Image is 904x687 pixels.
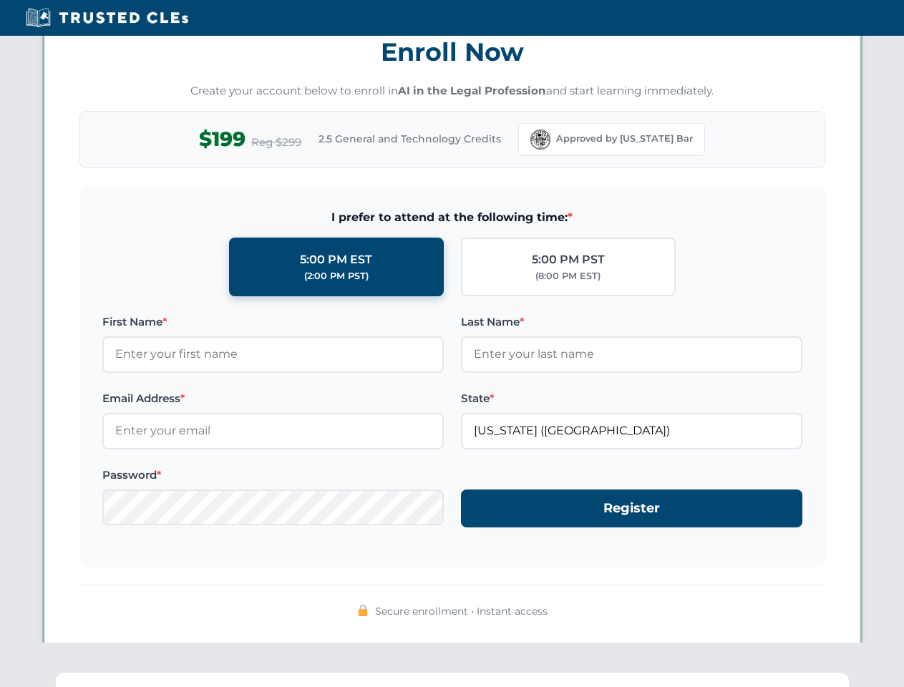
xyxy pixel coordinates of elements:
[79,29,825,74] h3: Enroll Now
[21,7,193,29] img: Trusted CLEs
[461,313,802,331] label: Last Name
[357,605,369,616] img: 🔒
[556,132,693,146] span: Approved by [US_STATE] Bar
[461,489,802,527] button: Register
[300,250,372,269] div: 5:00 PM EST
[375,603,548,619] span: Secure enrollment • Instant access
[461,336,802,372] input: Enter your last name
[102,313,444,331] label: First Name
[319,131,501,147] span: 2.5 General and Technology Credits
[461,413,802,449] input: Florida (FL)
[532,250,605,269] div: 5:00 PM PST
[79,83,825,99] p: Create your account below to enroll in and start learning immediately.
[461,390,802,407] label: State
[102,467,444,484] label: Password
[251,134,301,151] span: Reg $299
[102,208,802,227] span: I prefer to attend at the following time:
[102,413,444,449] input: Enter your email
[102,336,444,372] input: Enter your first name
[535,269,601,283] div: (8:00 PM EST)
[304,269,369,283] div: (2:00 PM PST)
[102,390,444,407] label: Email Address
[530,130,550,150] img: Florida Bar
[398,84,546,97] strong: AI in the Legal Profession
[199,123,246,155] span: $199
